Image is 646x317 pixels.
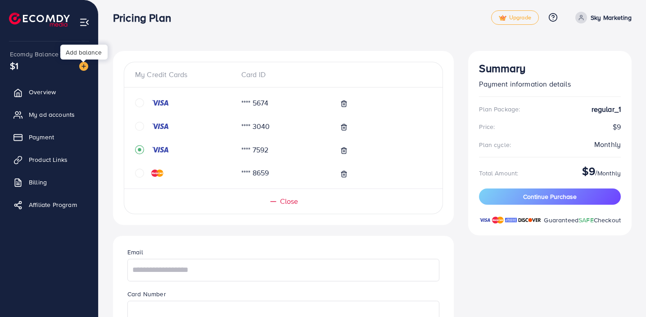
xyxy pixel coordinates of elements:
[151,123,169,130] img: credit
[7,151,91,169] a: Product Links
[523,192,577,201] span: Continue Purchase
[499,15,506,21] img: tick
[151,99,169,106] img: credit
[582,165,595,178] h3: $9
[79,62,88,71] img: image
[135,145,144,154] svg: record circle
[10,59,18,72] span: $1
[151,146,169,153] img: credit
[135,69,234,80] div: My Credit Cards
[479,62,621,75] h3: Summary
[608,276,639,310] iframe: Chat
[29,178,47,187] span: Billing
[578,216,594,225] span: SAFE
[479,78,621,89] p: Payment information details
[60,45,108,60] div: Add balance
[544,216,621,225] span: Guaranteed Checkout
[135,169,144,178] svg: circle
[280,196,298,207] span: Close
[29,87,56,96] span: Overview
[127,248,143,257] label: Email
[479,105,520,114] div: Plan Package:
[135,98,144,107] svg: circle
[479,140,511,149] div: Plan cycle:
[479,188,621,205] button: Continue Purchase
[479,122,495,131] div: Price:
[113,11,178,24] h3: Pricing Plan
[479,122,621,132] div: $9
[572,12,632,23] a: Sky Marketing
[7,83,91,101] a: Overview
[582,165,621,181] div: /
[597,169,621,178] span: Monthly
[79,17,90,28] img: menu
[29,133,54,142] span: Payment
[29,155,68,164] span: Product Links
[29,110,75,119] span: My ad accounts
[29,200,77,209] span: Affiliate Program
[135,122,144,131] svg: circle
[492,216,504,225] img: brand
[7,128,91,146] a: Payment
[151,170,163,177] img: credit
[7,173,91,191] a: Billing
[127,289,166,299] label: Card Number
[7,196,91,214] a: Affiliate Program
[592,104,621,115] strong: regular_1
[9,13,70,27] img: logo
[591,12,632,23] p: Sky Marketing
[234,69,333,80] div: Card ID
[505,216,517,225] img: brand
[518,216,541,225] img: brand
[479,169,518,178] div: Total Amount:
[7,106,91,124] a: My ad accounts
[10,50,59,59] span: Ecomdy Balance
[594,139,621,150] div: Monthly
[479,216,491,225] img: brand
[491,10,539,25] a: tickUpgrade
[499,14,531,21] span: Upgrade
